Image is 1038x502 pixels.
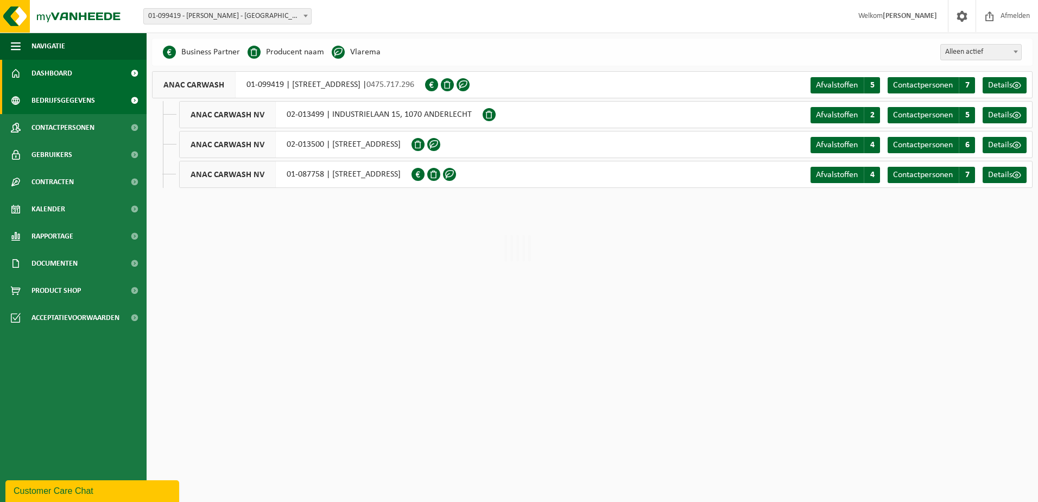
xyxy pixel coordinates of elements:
a: Details [983,77,1027,93]
span: Documenten [31,250,78,277]
a: Afvalstoffen 4 [811,137,880,153]
span: ANAC CARWASH [153,72,236,98]
span: 4 [864,137,880,153]
span: Afvalstoffen [816,81,858,90]
span: Product Shop [31,277,81,304]
span: Gebruikers [31,141,72,168]
span: Dashboard [31,60,72,87]
li: Producent naam [248,44,324,60]
span: ANAC CARWASH NV [180,161,276,187]
span: Details [988,141,1012,149]
a: Afvalstoffen 4 [811,167,880,183]
li: Business Partner [163,44,240,60]
a: Afvalstoffen 2 [811,107,880,123]
span: 5 [864,77,880,93]
a: Details [983,107,1027,123]
span: Contactpersonen [893,171,953,179]
span: Details [988,171,1012,179]
span: Details [988,81,1012,90]
span: 01-099419 - ANAC CARWASH - WILRIJK [143,8,312,24]
a: Details [983,167,1027,183]
span: 7 [959,167,975,183]
div: 01-087758 | [STREET_ADDRESS] [179,161,412,188]
span: Acceptatievoorwaarden [31,304,119,331]
span: Contactpersonen [893,81,953,90]
span: Navigatie [31,33,65,60]
a: Contactpersonen 6 [888,137,975,153]
span: Contactpersonen [893,111,953,120]
iframe: chat widget [5,478,181,502]
span: Afvalstoffen [816,111,858,120]
span: ANAC CARWASH NV [180,102,276,128]
span: 7 [959,77,975,93]
a: Contactpersonen 7 [888,167,975,183]
div: 02-013500 | [STREET_ADDRESS] [179,131,412,158]
span: Contactpersonen [893,141,953,149]
div: 02-013499 | INDUSTRIELAAN 15, 1070 ANDERLECHT [179,101,483,128]
span: Kalender [31,196,65,223]
span: Alleen actief [941,45,1021,60]
a: Details [983,137,1027,153]
li: Vlarema [332,44,381,60]
span: 2 [864,107,880,123]
a: Afvalstoffen 5 [811,77,880,93]
span: Contactpersonen [31,114,94,141]
a: Contactpersonen 7 [888,77,975,93]
strong: [PERSON_NAME] [883,12,937,20]
span: ANAC CARWASH NV [180,131,276,158]
span: Details [988,111,1012,120]
span: 6 [959,137,975,153]
span: Contracten [31,168,74,196]
span: Bedrijfsgegevens [31,87,95,114]
span: 4 [864,167,880,183]
span: Afvalstoffen [816,141,858,149]
div: 01-099419 | [STREET_ADDRESS] | [152,71,425,98]
span: 01-099419 - ANAC CARWASH - WILRIJK [144,9,311,24]
span: Rapportage [31,223,73,250]
span: 0475.717.296 [366,80,414,89]
span: Alleen actief [940,44,1022,60]
span: Afvalstoffen [816,171,858,179]
span: 5 [959,107,975,123]
a: Contactpersonen 5 [888,107,975,123]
